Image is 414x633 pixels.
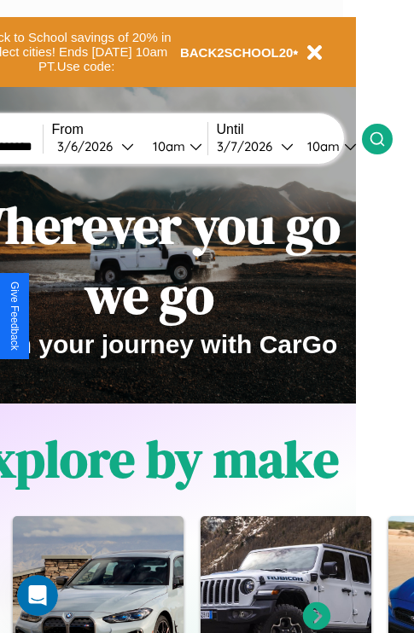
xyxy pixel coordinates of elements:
div: 10am [299,138,344,154]
button: 10am [139,137,207,155]
b: BACK2SCHOOL20 [180,45,294,60]
div: 3 / 6 / 2026 [57,138,121,154]
iframe: Intercom live chat [17,575,58,616]
div: Give Feedback [9,282,20,351]
button: 10am [294,137,362,155]
div: 3 / 7 / 2026 [217,138,281,154]
label: From [52,122,207,137]
label: Until [217,122,362,137]
button: 3/6/2026 [52,137,139,155]
div: 10am [144,138,190,154]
